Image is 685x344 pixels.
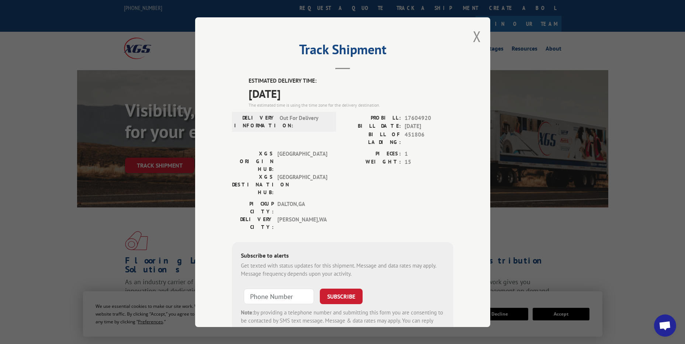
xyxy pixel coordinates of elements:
[277,200,327,215] span: DALTON , GA
[473,27,481,46] button: Close modal
[232,173,274,196] label: XGS DESTINATION HUB:
[343,130,401,146] label: BILL OF LADING:
[234,114,276,129] label: DELIVERY INFORMATION:
[249,77,453,85] label: ESTIMATED DELIVERY TIME:
[241,261,444,278] div: Get texted with status updates for this shipment. Message and data rates may apply. Message frequ...
[343,122,401,131] label: BILL DATE:
[232,215,274,231] label: DELIVERY CITY:
[232,44,453,58] h2: Track Shipment
[277,149,327,173] span: [GEOGRAPHIC_DATA]
[320,288,363,304] button: SUBSCRIBE
[343,149,401,158] label: PIECES:
[232,200,274,215] label: PICKUP CITY:
[343,158,401,166] label: WEIGHT:
[405,122,453,131] span: [DATE]
[232,149,274,173] label: XGS ORIGIN HUB:
[249,102,453,108] div: The estimated time is using the time zone for the delivery destination.
[244,288,314,304] input: Phone Number
[343,114,401,122] label: PROBILL:
[241,308,444,333] div: by providing a telephone number and submitting this form you are consenting to be contacted by SM...
[405,158,453,166] span: 15
[277,173,327,196] span: [GEOGRAPHIC_DATA]
[405,130,453,146] span: 451806
[241,309,254,316] strong: Note:
[249,85,453,102] span: [DATE]
[277,215,327,231] span: [PERSON_NAME] , WA
[654,314,676,337] div: Open chat
[241,251,444,261] div: Subscribe to alerts
[405,114,453,122] span: 17604920
[405,149,453,158] span: 1
[280,114,329,129] span: Out For Delivery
